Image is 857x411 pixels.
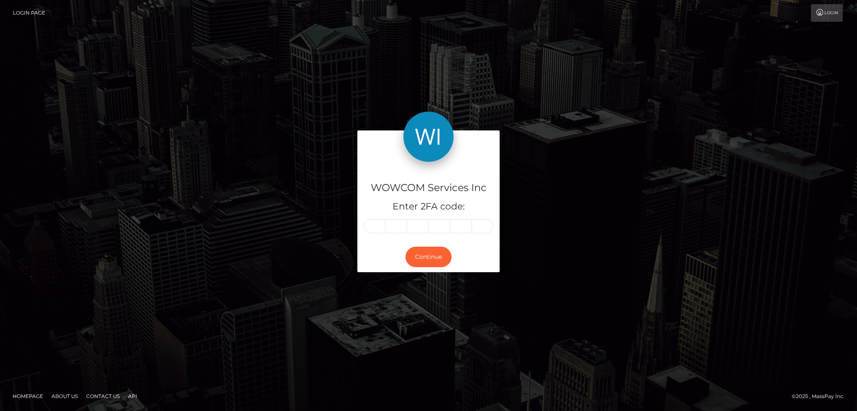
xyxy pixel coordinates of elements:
[13,4,45,22] a: Login Page
[125,390,141,403] a: API
[792,392,851,401] div: © 2025 , MassPay Inc.
[48,390,81,403] a: About Us
[403,112,454,162] img: WOWCOM Services Inc
[364,181,493,195] h4: WOWCOM Services Inc
[83,390,123,403] a: Contact Us
[9,390,46,403] a: Homepage
[405,247,452,267] button: Continue
[811,4,843,22] a: Login
[364,200,493,213] h5: Enter 2FA code:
